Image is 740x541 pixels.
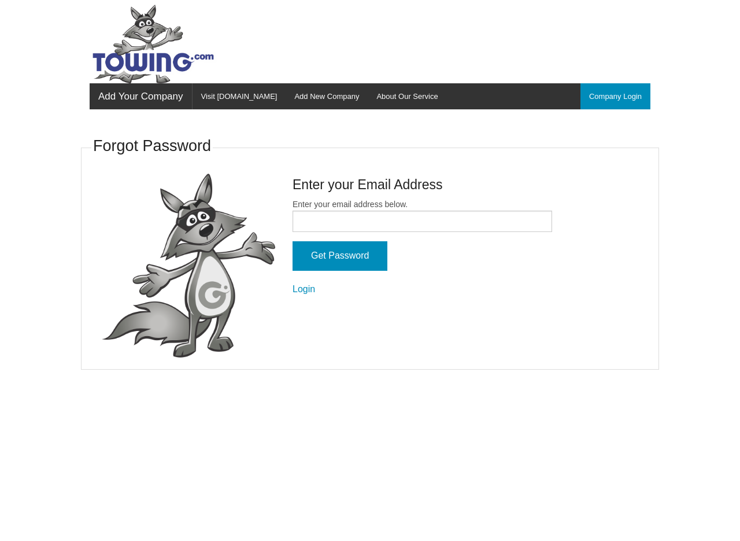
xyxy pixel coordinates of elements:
a: About Our Service [368,83,446,109]
a: Visit [DOMAIN_NAME] [193,83,286,109]
a: Login [293,284,315,294]
img: fox-Presenting.png [102,174,275,358]
h4: Enter your Email Address [293,175,552,194]
h3: Forgot Password [93,135,211,157]
input: Get Password [293,241,387,271]
img: Towing.com Logo [90,5,217,83]
a: Add Your Company [90,83,192,109]
label: Enter your email address below. [293,198,552,232]
a: Company Login [580,83,650,109]
a: Add New Company [286,83,368,109]
input: Enter your email address below. [293,211,552,232]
